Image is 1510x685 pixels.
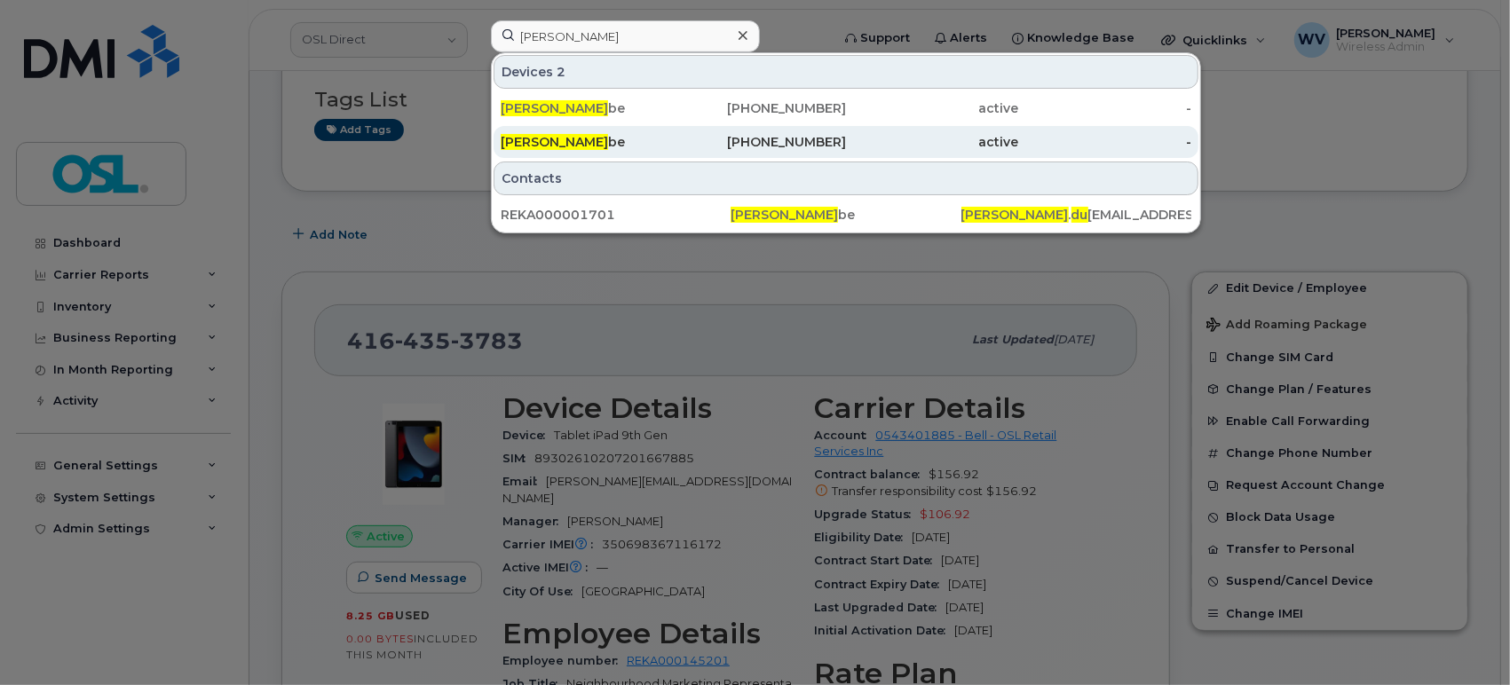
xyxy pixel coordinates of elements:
[846,133,1019,151] div: active
[961,207,1069,223] span: [PERSON_NAME]
[1019,133,1192,151] div: -
[501,206,731,224] div: REKA000001701
[494,92,1198,124] a: [PERSON_NAME]be[PHONE_NUMBER]active-
[494,199,1198,231] a: REKA000001701[PERSON_NAME]be[PERSON_NAME].du[EMAIL_ADDRESS][DOMAIN_NAME]
[494,161,1198,195] div: Contacts
[491,20,760,52] input: Find something...
[557,63,565,81] span: 2
[731,207,838,223] span: [PERSON_NAME]
[494,55,1198,89] div: Devices
[494,126,1198,158] a: [PERSON_NAME]be[PHONE_NUMBER]active-
[501,134,608,150] span: [PERSON_NAME]
[674,133,847,151] div: [PHONE_NUMBER]
[731,206,961,224] div: be
[674,99,847,117] div: [PHONE_NUMBER]
[501,133,674,151] div: be
[501,100,608,116] span: [PERSON_NAME]
[1019,99,1192,117] div: -
[961,206,1191,224] div: . [EMAIL_ADDRESS][DOMAIN_NAME]
[1071,207,1088,223] span: du
[846,99,1019,117] div: active
[501,99,674,117] div: be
